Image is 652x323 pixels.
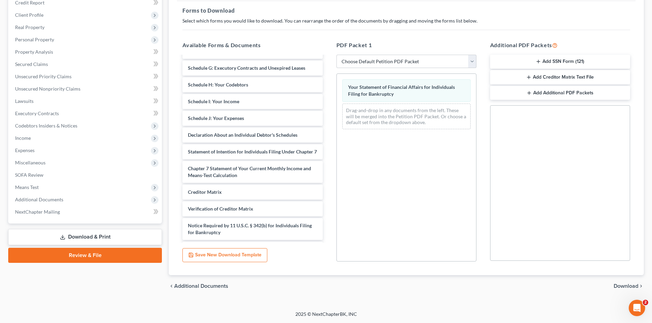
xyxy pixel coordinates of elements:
[188,115,244,121] span: Schedule J: Your Expenses
[188,132,297,138] span: Declaration About an Individual Debtor's Schedules
[188,223,312,235] span: Notice Required by 11 U.S.C. § 342(b) for Individuals Filing for Bankruptcy
[182,6,630,15] h5: Forms to Download
[10,107,162,120] a: Executory Contracts
[336,41,476,49] h5: PDF Packet 1
[614,283,638,289] span: Download
[182,41,322,49] h5: Available Forms & Documents
[490,55,630,69] button: Add SSN Form (121)
[10,46,162,58] a: Property Analysis
[15,197,63,202] span: Additional Documents
[11,58,98,70] b: 🚨 PACER Multi-Factor Authentication Now Required 🚨
[490,70,630,84] button: Add Creditor Matrix Text File
[117,221,128,232] button: Send a message…
[11,142,51,148] a: Learn More Here
[33,3,78,9] h1: [PERSON_NAME]
[15,24,44,30] span: Real Property
[15,160,46,165] span: Miscellaneous
[15,110,59,116] span: Executory Contracts
[131,311,521,323] div: 2025 © NextChapterBK, INC
[643,300,648,305] span: 2
[174,283,228,289] span: Additional Documents
[5,54,112,186] div: 🚨 PACER Multi-Factor Authentication Now Required 🚨Starting [DATE], PACER requires Multi-Factor Au...
[15,73,72,79] span: Unsecured Priority Claims
[10,83,162,95] a: Unsecured Nonpriority Claims
[10,95,162,107] a: Lawsuits
[10,70,162,83] a: Unsecured Priority Claims
[15,86,80,92] span: Unsecured Nonpriority Claims
[8,248,162,263] a: Review & File
[182,17,630,24] p: Select which forms you would like to download. You can rearrange the order of the documents by dr...
[10,58,162,70] a: Secured Claims
[169,283,228,289] a: chevron_left Additional Documents
[15,98,34,104] span: Lawsuits
[11,105,107,138] div: Please be sure to enable MFA in your PACER account settings. Once enabled, you will have to enter...
[22,224,27,229] button: Gif picker
[15,209,60,215] span: NextChapter Mailing
[20,4,30,15] img: Profile image for Emma
[490,41,630,49] h5: Additional PDF Packets
[614,283,644,289] button: Download chevron_right
[15,135,31,141] span: Income
[638,283,644,289] i: chevron_right
[15,184,39,190] span: Means Test
[119,3,132,16] button: Home
[188,165,311,178] span: Chapter 7 Statement of Your Current Monthly Income and Means-Test Calculation
[11,224,16,229] button: Emoji picker
[188,98,239,104] span: Schedule I: Your Income
[188,65,305,71] span: Schedule G: Executory Contracts and Unexpired Leases
[15,172,43,178] span: SOFA Review
[5,54,131,201] div: Emma says…
[490,86,630,100] button: Add Additional PDF Packets
[6,210,131,221] textarea: Message…
[629,300,645,316] iframe: Intercom live chat
[33,9,82,15] p: Active in the last 15m
[348,84,455,97] span: Your Statement of Financial Affairs for Individuals Filing for Bankruptcy
[15,12,43,18] span: Client Profile
[169,283,174,289] i: chevron_left
[15,123,77,129] span: Codebtors Insiders & Notices
[15,49,53,55] span: Property Analysis
[4,3,17,16] button: go back
[42,119,69,124] b: 2 minutes
[11,188,65,192] div: [PERSON_NAME] • [DATE]
[182,248,267,263] button: Save New Download Template
[10,206,162,218] a: NextChapter Mailing
[188,206,253,212] span: Verification of Creditor Matrix
[15,147,35,153] span: Expenses
[188,189,222,195] span: Creditor Matrix
[15,37,54,42] span: Personal Property
[11,152,102,178] i: We use the Salesforce Authenticator app for MFA at NextChapter and other users are reporting the ...
[188,149,317,154] span: Statement of Intention for Individuals Filing Under Chapter 7
[188,82,248,88] span: Schedule H: Your Codebtors
[15,61,48,67] span: Secured Claims
[8,229,162,245] a: Download & Print
[11,75,107,101] div: Starting [DATE], PACER requires Multi-Factor Authentication (MFA) for all filers in select distri...
[33,224,38,229] button: Upload attachment
[10,169,162,181] a: SOFA Review
[342,104,471,129] div: Drag-and-drop in any documents from the left. These will be merged into the Petition PDF Packet. ...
